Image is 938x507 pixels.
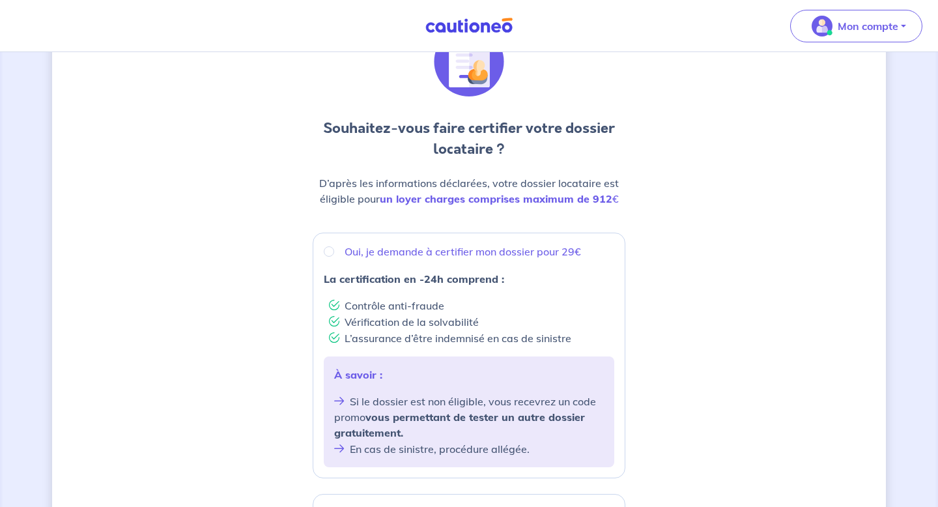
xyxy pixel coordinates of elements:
[345,244,581,259] p: Oui, je demande à certifier mon dossier pour 29€
[334,441,604,457] li: En cas de sinistre, procédure allégée.
[838,18,898,34] p: Mon compte
[334,368,382,381] strong: À savoir :
[329,330,614,346] li: L’assurance d’être indemnisé en cas de sinistre
[313,118,625,160] h3: Souhaitez-vous faire certifier votre dossier locataire ?
[329,313,614,330] li: Vérification de la solvabilité
[329,297,614,313] li: Contrôle anti-fraude
[334,393,604,441] li: Si le dossier est non éligible, vous recevrez un code promo
[434,27,504,97] img: illu_document_valid.svg
[812,16,832,36] img: illu_account_valid_menu.svg
[324,272,504,285] strong: La certification en -24h comprend :
[313,175,625,207] p: D’après les informations déclarées, votre dossier locataire est éligible pour
[420,18,518,34] img: Cautioneo
[380,192,612,205] strong: un loyer charges comprises maximum de 912
[790,10,922,42] button: illu_account_valid_menu.svgMon compte
[334,411,585,439] strong: vous permettant de tester un autre dossier gratuitement.
[380,192,619,205] em: €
